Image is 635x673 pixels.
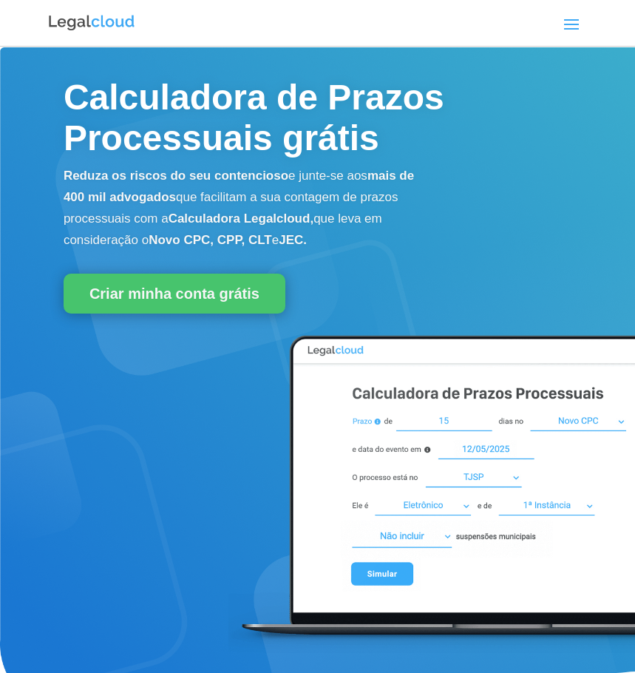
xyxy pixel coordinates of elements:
[228,321,635,654] img: Calculadora de Prazos Processuais Legalcloud
[64,274,285,314] a: Criar minha conta grátis
[47,13,136,33] img: Logo da Legalcloud
[279,233,307,247] b: JEC.
[64,78,444,158] span: Calculadora de Prazos Processuais grátis
[228,643,635,655] a: Calculadora de Prazos Processuais Legalcloud
[64,169,288,183] b: Reduza os riscos do seu contencioso
[149,233,272,247] b: Novo CPC, CPP, CLT
[64,166,432,251] p: e junte-se aos que facilitam a sua contagem de prazos processuais com a que leva em consideração o e
[169,212,314,226] b: Calculadora Legalcloud,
